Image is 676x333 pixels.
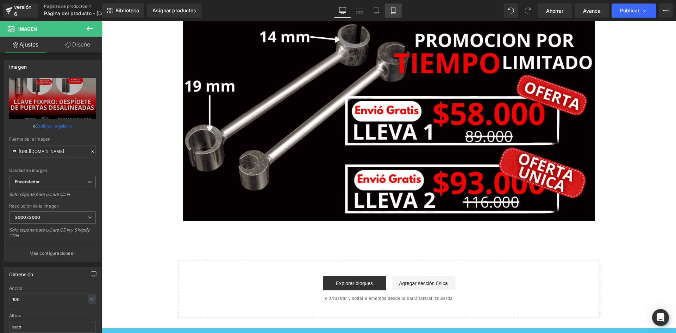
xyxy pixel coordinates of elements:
[102,4,144,18] a: Nueva Biblioteca
[52,37,104,53] a: Diseño
[9,227,90,238] font: Solo soporte para UCare CDN y Shopify CDN
[546,8,563,14] font: Ahorrar
[33,123,36,129] font: o
[15,179,40,184] font: Encendedor
[221,255,284,269] a: Explorar bloques
[575,4,609,18] a: Avance
[3,4,38,18] a: versión 6
[620,7,639,13] font: Publicar
[659,4,673,18] button: Más
[9,285,22,291] font: Ancho
[290,255,353,269] a: Agregar sección única
[521,4,535,18] button: Rehacer
[44,10,134,16] font: Página del producto - [DATE] 18:37:54
[9,64,27,70] font: Imagen
[9,192,70,197] font: Solo soporte para UCare CDN
[30,251,73,256] font: Más configuraciones
[351,4,368,18] a: Computadora portátil
[18,26,37,32] font: Imagen
[89,297,94,302] font: %
[4,245,101,261] button: Más configuraciones
[9,145,96,158] input: Enlace
[334,4,351,18] a: De oficina
[152,7,196,13] font: Asignar productos
[583,8,600,14] font: Avance
[9,294,96,305] input: auto
[224,275,351,280] font: o arrastrar y soltar elementos desde la barra lateral izquierda
[297,259,346,265] font: Agregar sección única
[234,259,271,265] font: Explorar bloques
[368,4,385,18] a: Tableta
[9,321,96,333] input: auto
[15,215,40,220] font: 3000x3000
[504,4,518,18] button: Deshacer
[652,309,669,326] div: Abrir Intercom Messenger
[612,4,656,18] button: Publicar
[9,271,33,277] font: Dimensión
[115,7,139,13] font: Biblioteca
[9,203,59,209] font: Resolución de la imagen
[44,4,87,9] font: Páginas de productos
[36,123,72,129] font: Explorar la galería
[9,313,21,318] font: Altura
[9,136,50,142] font: Fuente de la imagen
[44,4,125,9] a: Páginas de productos
[385,4,402,18] a: Móvil
[9,168,47,173] font: Calidad de imagen
[72,41,90,48] font: Diseño
[19,41,38,48] font: Ajustes
[14,4,31,17] font: versión 6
